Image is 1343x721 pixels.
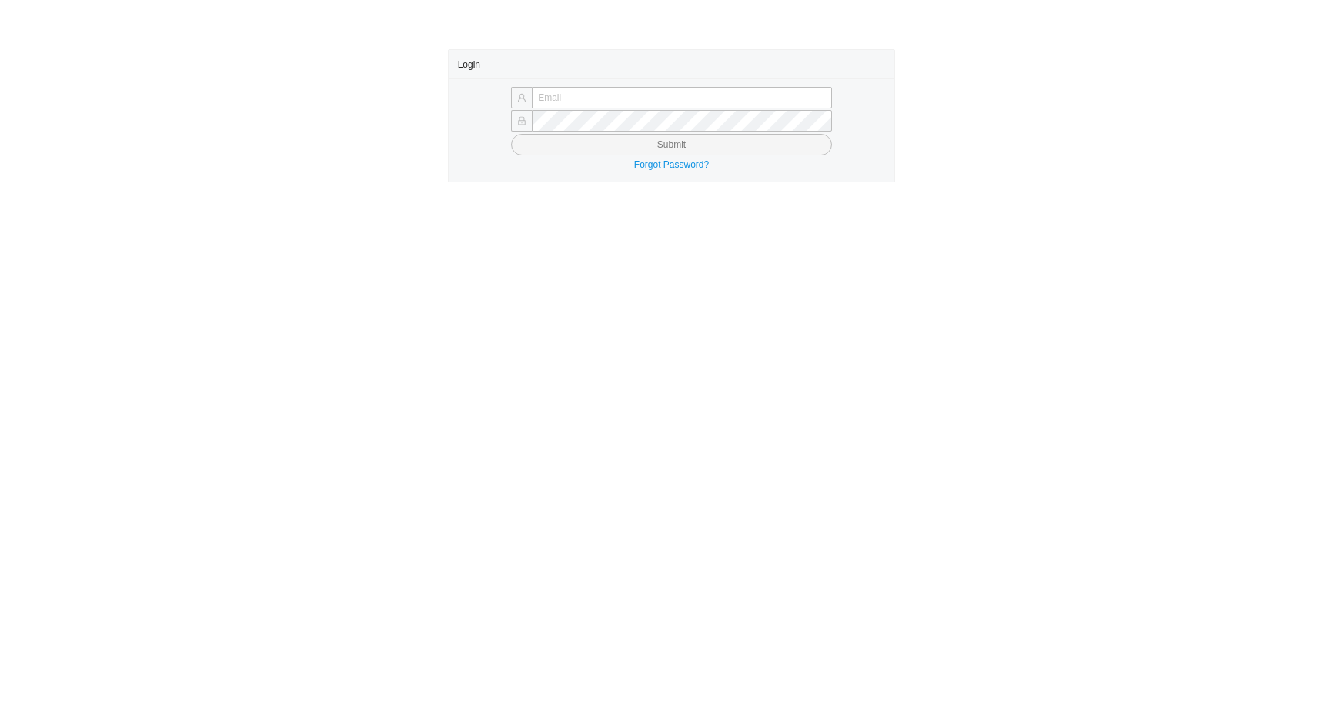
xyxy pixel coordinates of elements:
[517,93,526,102] span: user
[511,134,832,155] button: Submit
[532,87,832,108] input: Email
[458,50,886,78] div: Login
[634,159,709,170] a: Forgot Password?
[517,116,526,125] span: lock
